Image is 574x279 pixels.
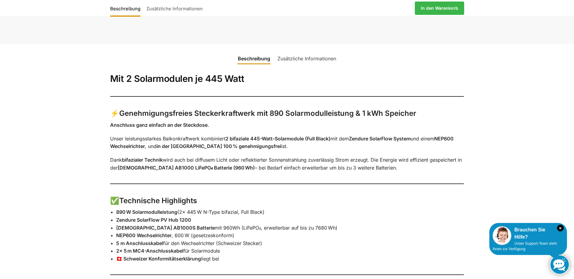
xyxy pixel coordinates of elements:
[118,165,255,171] strong: [DEMOGRAPHIC_DATA] AB1000 LiFePO₄ Batterie (960 Wh)
[116,224,464,232] li: mit 960Wh (LiFePO₄, erweiterbar auf bis zu 7680 Wh)
[116,240,163,246] strong: 5 m Anschlusskabel
[110,108,464,119] h3: ⚡
[143,1,206,15] a: Zusätzliche Informationen
[493,226,511,245] img: Customer service
[349,136,411,142] strong: Zendure SolarFlow System
[116,255,464,263] li: liegt bei
[119,196,197,205] strong: Technische Highlights
[234,51,274,66] a: Beschreibung
[335,13,465,30] iframe: Sicherer Rahmen für schnelle Bezahlvorgänge
[116,248,183,254] strong: 2x 5 m MC4-Anschlusskabel
[557,225,564,231] i: Schließen
[116,209,177,215] strong: 890 W Solarmodulleistung
[225,136,330,142] strong: 2 bifaziale 445-Watt-Solarmodule (Full Black)
[110,196,464,206] h3: ✅
[110,122,209,128] strong: Anschluss ganz einfach an der Steckdose.
[116,232,464,240] li: , 600 W (gesetzeskonform)
[116,225,215,231] strong: [DEMOGRAPHIC_DATA] AB1000S Batterie
[116,232,172,238] strong: NEP600 Wechselrichter
[119,109,416,118] strong: Genehmigungsfreies Steckerkraftwerk mit 890 Solarmodulleistung & 1 kWh Speicher
[110,1,143,15] a: Beschreibung
[116,256,201,262] strong: 🇨🇭 Schweizer Konformitätserklärung
[110,135,464,150] p: Unser leistungsstarkes Balkonkraftwerk kombiniert mit dem und einem , und ist.
[116,208,464,216] li: (2x 445 W N-Type bifazial, Full Black)
[116,217,191,223] strong: Zendure SolarFlow PV Hub 1200
[122,157,163,163] strong: bifazialer Technik
[116,247,464,255] li: für Solarmodule
[415,2,464,15] a: In den Warenkorb
[274,51,340,66] a: Zusätzliche Informationen
[116,240,464,247] li: für den Wechselrichter (Schweizer Stecker)
[110,73,464,85] h2: Mit 2 Solarmodulen je 445 Watt
[156,143,281,149] strong: in der [GEOGRAPHIC_DATA] 100 % genehmigungsfrei
[493,226,564,241] div: Brauchen Sie Hilfe?
[493,241,557,251] span: Unser Support-Team steht Ihnen zur Verfügung
[110,156,464,172] p: Dank wird auch bei diffusem Licht oder reflektierter Sonnenstrahlung zuverlässig Strom erzeugt. D...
